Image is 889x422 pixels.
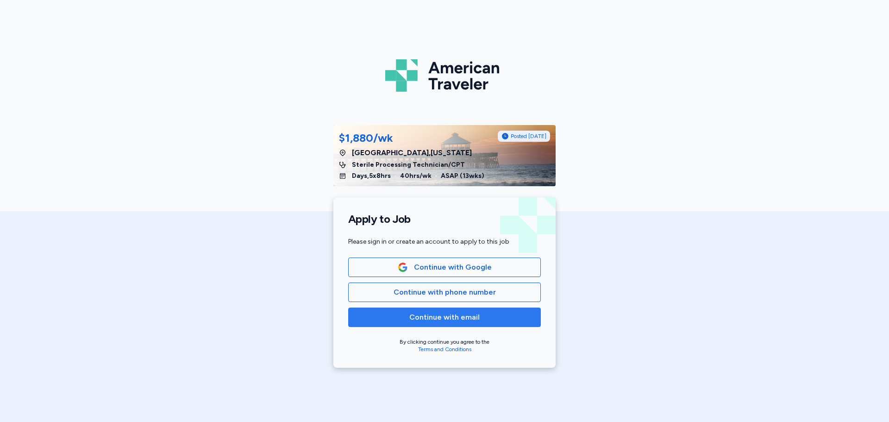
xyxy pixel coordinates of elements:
[352,147,472,158] span: [GEOGRAPHIC_DATA] , [US_STATE]
[418,346,471,353] a: Terms and Conditions
[398,262,408,272] img: Google Logo
[394,287,496,298] span: Continue with phone number
[348,258,541,277] button: Google LogoContinue with Google
[348,283,541,302] button: Continue with phone number
[348,237,541,246] div: Please sign in or create an account to apply to this job
[409,312,480,323] span: Continue with email
[400,171,432,181] span: 40 hrs/wk
[352,171,391,181] span: Days , 5 x 8 hrs
[385,56,504,95] img: Logo
[352,160,465,170] span: Sterile Processing Technician/CPT
[414,262,492,273] span: Continue with Google
[348,338,541,353] div: By clicking continue you agree to the
[339,131,393,145] div: $1,880/wk
[348,308,541,327] button: Continue with email
[511,132,546,140] span: Posted [DATE]
[348,212,541,226] h1: Apply to Job
[441,171,484,181] span: ASAP ( 13 wks)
